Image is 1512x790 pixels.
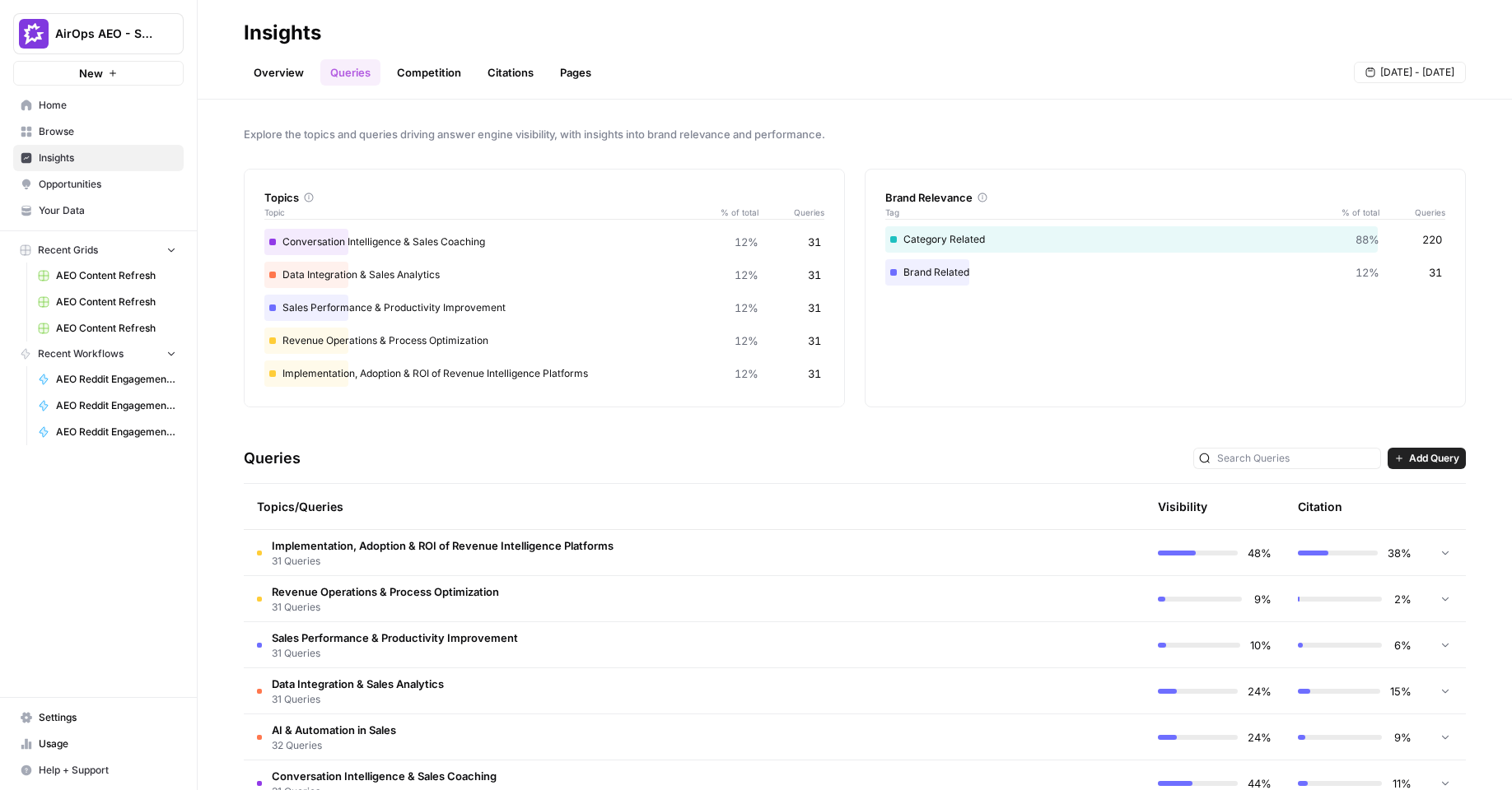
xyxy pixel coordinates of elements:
a: Competition [387,59,471,86]
input: Search Queries [1217,450,1375,467]
button: Recent Workflows [13,342,184,366]
span: Usage [39,737,176,751]
div: Conversation Intelligence & Sales Coaching [264,229,824,255]
span: Topic [264,206,709,219]
div: Visibility [1158,499,1207,515]
span: 31 Queries [272,600,499,615]
a: AEO Reddit Engagement - Fork [30,419,184,445]
div: Implementation, Adoption & ROI of Revenue Intelligence Platforms [264,360,824,387]
span: 12% [735,365,758,382]
a: AEO Reddit Engagement - Fork [30,366,184,393]
div: Citation [1298,484,1342,529]
span: AEO Content Refresh [56,268,176,283]
a: AEO Reddit Engagement - Fork [30,393,184,419]
span: Add Query [1409,451,1459,466]
span: 12% [1356,264,1379,281]
span: AEO Content Refresh [56,321,176,336]
span: 31 [808,300,821,316]
span: Home [39,98,176,113]
span: 9% [1392,729,1412,746]
span: 31 Queries [272,692,444,707]
a: Opportunities [13,171,184,197]
span: AEO Content Refresh [56,295,176,309]
span: AEO Reddit Engagement - Fork [56,398,176,413]
span: 88% [1356,231,1379,248]
a: Insights [13,145,184,171]
span: Queries [758,206,824,219]
span: 9% [1252,591,1272,607]
span: 10% [1250,637,1272,653]
span: 31 [808,267,821,283]
span: 24% [1248,683,1272,699]
div: Topics [264,189,824,206]
a: Settings [13,704,184,731]
div: Brand Related [885,259,1445,286]
span: Tag [885,206,1330,219]
button: New [13,61,184,86]
button: Add Query [1388,448,1466,469]
img: AirOps AEO - Single Brand (Gong) Logo [19,19,49,49]
span: AEO Reddit Engagement - Fork [56,372,176,387]
button: Help + Support [13,757,184,783]
span: % of total [1330,206,1379,219]
span: Your Data [39,203,176,218]
div: Sales Performance & Productivity Improvement [264,295,824,321]
span: 12% [735,300,758,316]
a: Your Data [13,197,184,224]
span: Recent Workflows [38,346,124,361]
span: 12% [735,332,758,349]
span: Conversation Intelligence & Sales Coaching [272,768,497,784]
span: Queries [1379,206,1445,219]
span: New [79,65,103,81]
span: Settings [39,710,176,725]
button: [DATE] - [DATE] [1354,62,1466,83]
a: Overview [244,59,314,86]
span: Revenue Operations & Process Optimization [272,583,499,600]
a: AEO Content Refresh [30,315,184,342]
a: Pages [550,59,601,86]
div: Revenue Operations & Process Optimization [264,328,824,354]
div: Insights [244,20,321,46]
a: Citations [478,59,544,86]
span: AirOps AEO - Single Brand (Gong) [55,26,155,42]
span: 31 [808,234,821,250]
span: Opportunities [39,177,176,192]
span: 15% [1390,683,1412,699]
a: AEO Content Refresh [30,263,184,289]
span: 24% [1248,729,1272,746]
span: AI & Automation in Sales [272,722,396,738]
span: Insights [39,151,176,165]
span: 32 Queries [272,738,396,753]
span: Implementation, Adoption & ROI of Revenue Intelligence Platforms [272,537,614,554]
span: 12% [735,234,758,250]
span: Explore the topics and queries driving answer engine visibility, with insights into brand relevan... [244,126,1466,142]
span: 31 Queries [272,646,518,661]
span: Recent Grids [38,243,98,258]
a: AEO Content Refresh [30,289,184,315]
span: AEO Reddit Engagement - Fork [56,425,176,439]
div: Category Related [885,226,1445,253]
span: 31 [808,365,821,382]
span: 2% [1392,591,1412,607]
span: Data Integration & Sales Analytics [272,676,444,692]
button: Workspace: AirOps AEO - Single Brand (Gong) [13,13,184,54]
button: Recent Grids [13,238,184,263]
h3: Queries [244,447,301,470]
span: [DATE] - [DATE] [1380,65,1454,80]
span: 12% [735,267,758,283]
span: 6% [1392,637,1412,653]
span: 220 [1422,231,1442,248]
span: Sales Performance & Productivity Improvement [272,630,518,646]
span: 38% [1388,545,1412,561]
a: Browse [13,118,184,145]
div: Brand Relevance [885,189,1445,206]
a: Home [13,92,184,118]
span: 48% [1248,545,1272,561]
a: Queries [320,59,380,86]
span: Browse [39,124,176,139]
span: 31 Queries [272,554,614,569]
div: Topics/Queries [257,484,992,529]
span: 31 [808,332,821,349]
span: Help + Support [39,763,176,778]
span: % of total [709,206,758,219]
